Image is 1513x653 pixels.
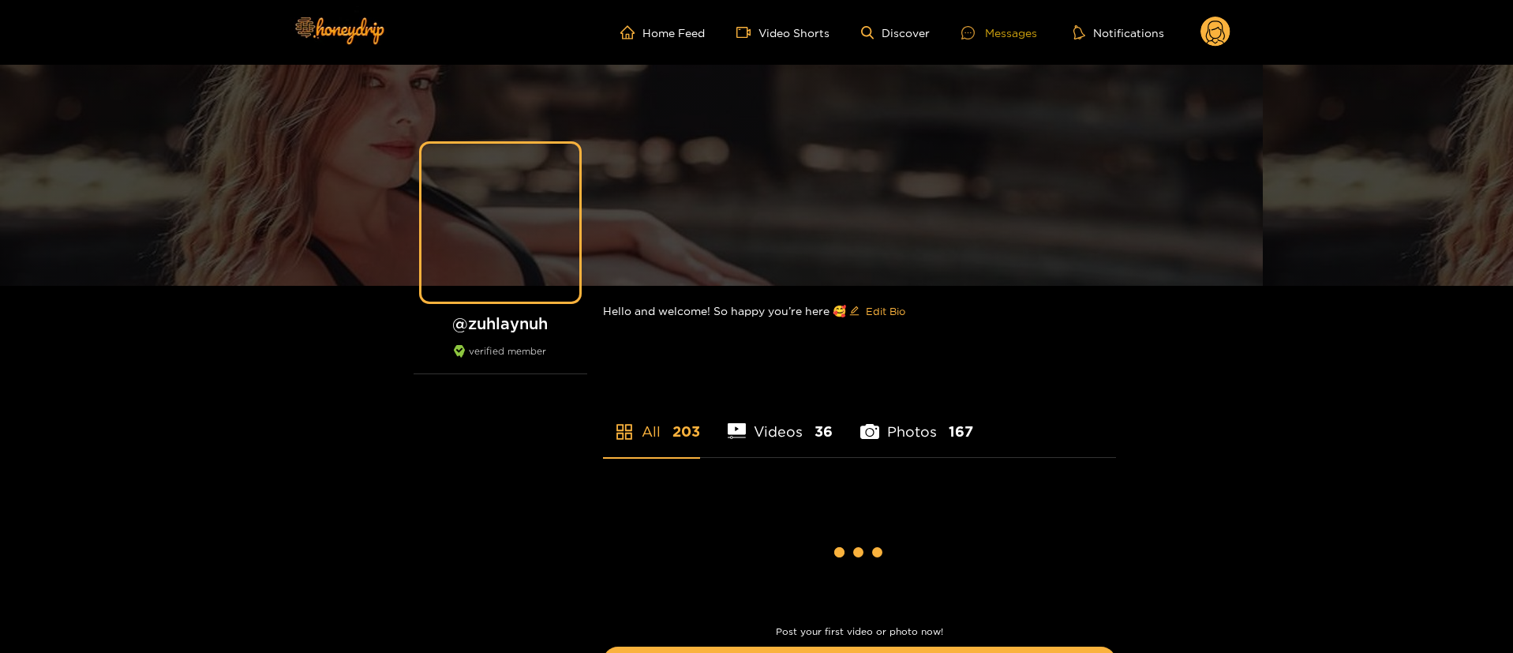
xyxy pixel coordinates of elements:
[1069,24,1169,40] button: Notifications
[815,422,833,441] span: 36
[603,386,700,457] li: All
[849,306,859,317] span: edit
[615,422,634,441] span: appstore
[949,422,973,441] span: 167
[736,25,758,39] span: video-camera
[846,298,908,324] button: editEdit Bio
[860,386,973,457] li: Photos
[620,25,705,39] a: Home Feed
[620,25,642,39] span: home
[603,286,1116,336] div: Hello and welcome! So happy you’re here 🥰
[414,345,587,374] div: verified member
[736,25,830,39] a: Video Shorts
[672,422,700,441] span: 203
[961,24,1037,42] div: Messages
[728,386,833,457] li: Videos
[861,26,930,39] a: Discover
[414,313,587,333] h1: @ zuhlaynuh
[603,626,1116,637] p: Post your first video or photo now!
[866,303,905,319] span: Edit Bio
